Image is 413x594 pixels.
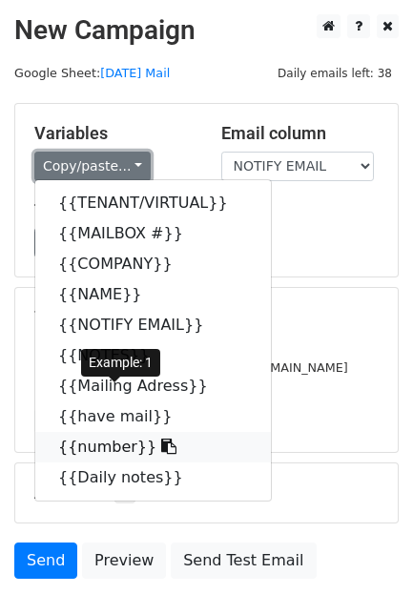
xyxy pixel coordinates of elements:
small: [PERSON_NAME][EMAIL_ADDRESS][DOMAIN_NAME] [34,360,348,375]
a: {{Mailing Adress}} [35,371,271,401]
a: {{NOTIFY EMAIL}} [35,310,271,340]
a: Send [14,543,77,579]
a: {{COMPANY}} [35,249,271,279]
h5: Email column [221,123,380,144]
div: Example: 1 [81,349,160,377]
a: {{NAME}} [35,279,271,310]
a: {{have mail}} [35,401,271,432]
a: Preview [82,543,166,579]
h5: Variables [34,123,193,144]
h2: New Campaign [14,14,399,47]
a: {{TENANT/VIRTUAL}} [35,188,271,218]
a: Send Test Email [171,543,316,579]
small: Google Sheet: [14,66,170,80]
a: Copy/paste... [34,152,151,181]
iframe: Chat Widget [318,502,413,594]
a: {{MAILBOX #}} [35,218,271,249]
span: Daily emails left: 38 [271,63,399,84]
a: {{NOTES}} [35,340,271,371]
a: Daily emails left: 38 [271,66,399,80]
a: {{number}} [35,432,271,462]
a: {{Daily notes}} [35,462,271,493]
a: [DATE] Mail [100,66,170,80]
